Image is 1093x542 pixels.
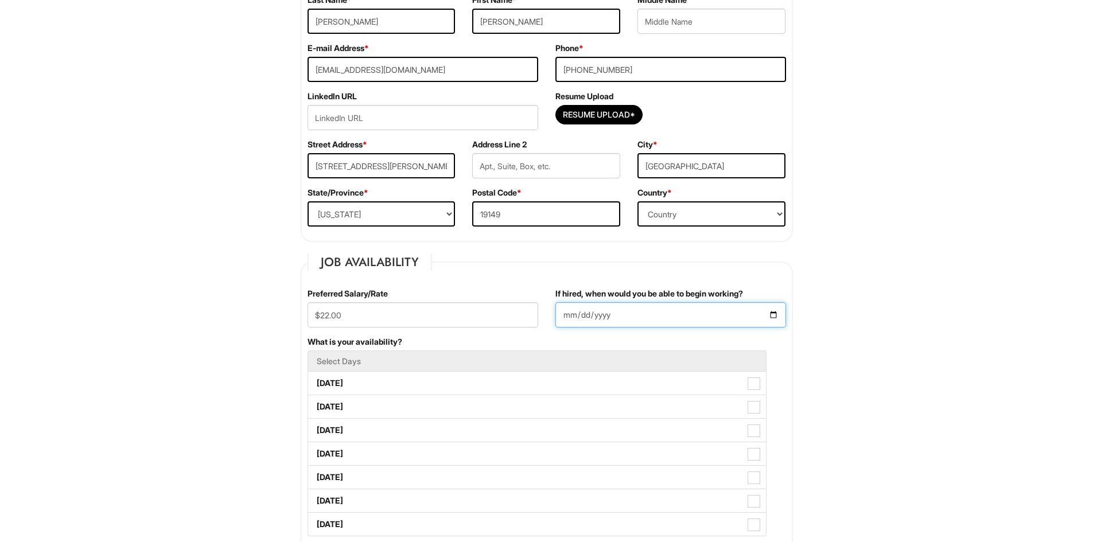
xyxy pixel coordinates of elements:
[308,153,456,178] input: Street Address
[308,372,766,395] label: [DATE]
[308,395,766,418] label: [DATE]
[308,442,766,465] label: [DATE]
[637,139,658,150] label: City
[555,91,613,102] label: Resume Upload
[308,139,367,150] label: Street Address
[555,105,643,124] button: Resume Upload*Resume Upload*
[472,9,620,34] input: First Name
[308,57,538,82] input: E-mail Address
[308,42,369,54] label: E-mail Address
[472,139,527,150] label: Address Line 2
[637,187,672,198] label: Country
[308,254,432,271] legend: Job Availability
[308,9,456,34] input: Last Name
[308,91,357,102] label: LinkedIn URL
[555,288,743,299] label: If hired, when would you be able to begin working?
[308,419,766,442] label: [DATE]
[308,489,766,512] label: [DATE]
[555,57,786,82] input: Phone
[308,105,538,130] input: LinkedIn URL
[308,288,388,299] label: Preferred Salary/Rate
[472,187,522,198] label: Postal Code
[308,187,368,198] label: State/Province
[317,357,757,365] h5: Select Days
[308,201,456,227] select: State/Province
[308,466,766,489] label: [DATE]
[637,153,785,178] input: City
[308,513,766,536] label: [DATE]
[637,201,785,227] select: Country
[308,302,538,327] input: Preferred Salary/Rate
[472,201,620,227] input: Postal Code
[637,9,785,34] input: Middle Name
[472,153,620,178] input: Apt., Suite, Box, etc.
[308,336,402,348] label: What is your availability?
[555,42,584,54] label: Phone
